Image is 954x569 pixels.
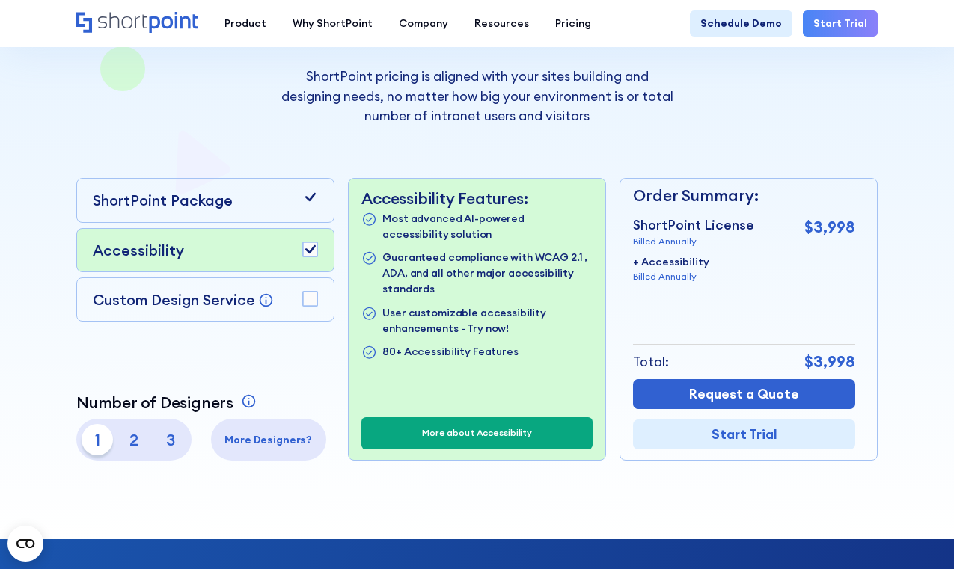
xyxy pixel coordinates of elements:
[7,526,43,562] button: Open CMP widget
[76,393,233,412] p: Number of Designers
[633,270,709,283] p: Billed Annually
[293,16,373,31] div: Why ShortPoint
[279,10,385,37] a: Why ShortPoint
[76,393,260,412] a: Number of Designers
[93,189,233,211] p: ShortPoint Package
[382,305,592,336] p: User customizable accessibility enhancements - Try now!
[803,10,878,37] a: Start Trial
[224,16,266,31] div: Product
[118,424,150,455] p: 2
[82,424,113,455] p: 1
[633,379,855,409] a: Request a Quote
[633,352,669,372] p: Total:
[93,290,255,309] p: Custom Design Service
[804,350,855,374] p: $3,998
[385,10,461,37] a: Company
[281,67,673,126] p: ShortPoint pricing is aligned with your sites building and designing needs, no matter how big you...
[76,12,198,34] a: Home
[93,239,184,261] p: Accessibility
[361,189,592,208] p: Accessibility Features:
[555,16,591,31] div: Pricing
[474,16,529,31] div: Resources
[399,16,448,31] div: Company
[633,235,754,248] p: Billed Annually
[542,10,604,37] a: Pricing
[633,184,855,208] p: Order Summary:
[155,424,186,455] p: 3
[382,344,518,361] p: 80+ Accessibility Features
[382,250,592,297] p: Guaranteed compliance with WCAG 2.1 , ADA, and all other major accessibility standards
[211,10,279,37] a: Product
[422,426,532,440] a: More about Accessibility
[633,254,709,270] p: + Accessibility
[690,10,792,37] a: Schedule Demo
[879,497,954,569] iframe: Chat Widget
[804,215,855,239] p: $3,998
[879,497,954,569] div: チャットウィジェット
[216,432,321,448] p: More Designers?
[633,419,855,449] a: Start Trial
[382,211,592,242] p: Most advanced AI-powered accessibility solution
[633,215,754,235] p: ShortPoint License
[461,10,542,37] a: Resources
